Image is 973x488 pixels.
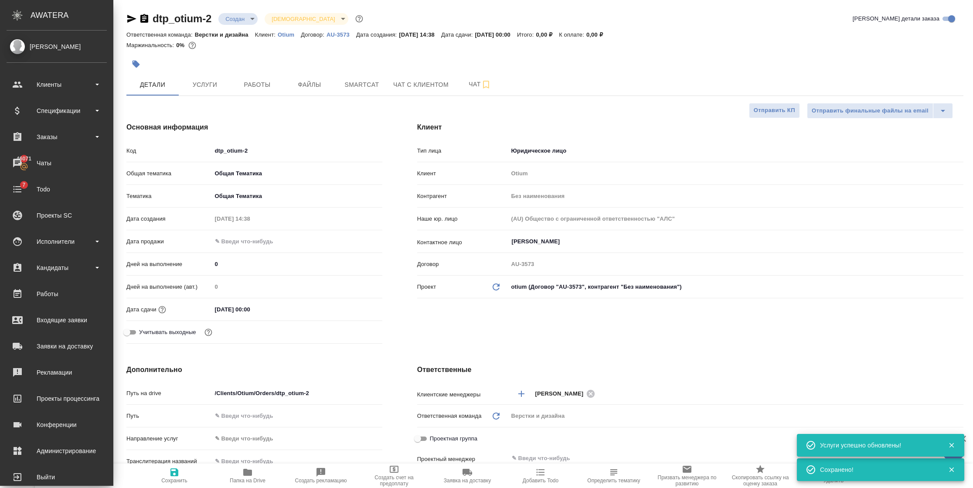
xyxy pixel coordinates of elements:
[417,215,508,223] p: Наше юр. лицо
[959,241,960,242] button: Open
[356,31,399,38] p: Дата создания:
[7,78,107,91] div: Клиенты
[212,280,382,293] input: Пустое поле
[7,340,107,353] div: Заявки на доставку
[417,365,963,375] h4: Ответственные
[126,305,156,314] p: Дата сдачи
[126,31,195,38] p: Ответственная команда:
[126,14,137,24] button: Скопировать ссылку для ЯМессенджера
[156,304,168,315] button: Если добавить услуги и заполнить их объемом, то дата рассчитается автоматически
[7,183,107,196] div: Todo
[218,13,258,25] div: Создан
[481,79,491,90] svg: Подписаться
[820,465,935,474] div: Сохранено!
[7,471,107,484] div: Выйти
[807,103,953,119] div: split button
[504,464,577,488] button: Добавить Todo
[215,434,372,443] div: ✎ Введи что-нибудь
[417,390,508,399] p: Клиентские менеджеры
[354,13,365,24] button: Доп статусы указывают на важность/срочность заказа
[363,474,425,487] span: Создать счет на предоплату
[7,157,107,170] div: Чаты
[2,335,111,357] a: Заявки на доставку
[187,40,198,51] button: 1708253.99 RUB;
[126,122,382,133] h4: Основная информация
[212,189,382,204] div: Общая Тематика
[508,258,963,270] input: Пустое поле
[508,143,963,158] div: Юридическое лицо
[212,212,288,225] input: Пустое поле
[393,79,449,90] span: Чат с клиентом
[577,464,650,488] button: Определить тематику
[230,478,265,484] span: Папка на Drive
[459,79,501,90] span: Чат
[508,409,963,423] div: Верстки и дизайна
[126,389,212,398] p: Путь на drive
[812,106,929,116] span: Отправить финальные файлы на email
[7,42,107,51] div: [PERSON_NAME]
[441,31,475,38] p: Дата сдачи:
[2,466,111,488] a: Выйти
[341,79,383,90] span: Smartcat
[807,103,933,119] button: Отправить финальные файлы на email
[289,79,330,90] span: Файлы
[7,392,107,405] div: Проекты процессинга
[2,362,111,383] a: Рекламации
[161,478,187,484] span: Сохранить
[7,418,107,431] div: Конференции
[511,453,932,464] input: ✎ Введи что-нибудь
[431,464,504,488] button: Заявка на доставку
[126,412,212,420] p: Путь
[942,466,960,474] button: Закрыть
[126,42,176,48] p: Маржинальность:
[212,431,382,446] div: ✎ Введи что-нибудь
[212,455,382,468] input: ✎ Введи что-нибудь
[820,441,935,450] div: Услуги успешно обновлены!
[327,31,356,38] a: AU-3573
[508,167,963,180] input: Пустое поле
[2,440,111,462] a: Администрирование
[139,328,196,337] span: Учитывать выходные
[7,235,107,248] div: Исполнители
[126,260,212,269] p: Дней на выполнение
[749,103,800,118] button: Отправить КП
[2,283,111,305] a: Работы
[475,31,517,38] p: [DATE] 00:00
[195,31,255,38] p: Верстки и дизайна
[284,464,357,488] button: Создать рекламацию
[724,464,797,488] button: Скопировать ссылку на оценку заказа
[7,366,107,379] div: Рекламации
[265,13,348,25] div: Создан
[517,31,536,38] p: Итого:
[7,104,107,117] div: Спецификации
[2,152,111,174] a: 46071Чаты
[508,212,963,225] input: Пустое поле
[417,260,508,269] p: Договор
[511,383,532,404] button: Добавить менеджера
[126,365,382,375] h4: Дополнительно
[729,474,792,487] span: Скопировать ссылку на оценку заказа
[7,261,107,274] div: Кандидаты
[7,314,107,327] div: Входящие заявки
[212,258,382,270] input: ✎ Введи что-нибудь
[650,464,724,488] button: Призвать менеджера по развитию
[153,13,211,24] a: dtp_otium-2
[255,31,278,38] p: Клиент:
[31,7,113,24] div: AWATERA
[508,190,963,202] input: Пустое поле
[126,169,212,178] p: Общая тематика
[417,192,508,201] p: Контрагент
[223,15,247,23] button: Создан
[2,388,111,410] a: Проекты процессинга
[126,434,212,443] p: Направление услуг
[269,15,337,23] button: [DEMOGRAPHIC_DATA]
[126,215,212,223] p: Дата создания
[126,457,212,466] p: Транслитерация названий
[278,31,301,38] a: Оtium
[17,181,31,189] span: 7
[357,464,431,488] button: Создать счет на предоплату
[7,209,107,222] div: Проекты SC
[212,166,382,181] div: Общая Тематика
[126,147,212,155] p: Код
